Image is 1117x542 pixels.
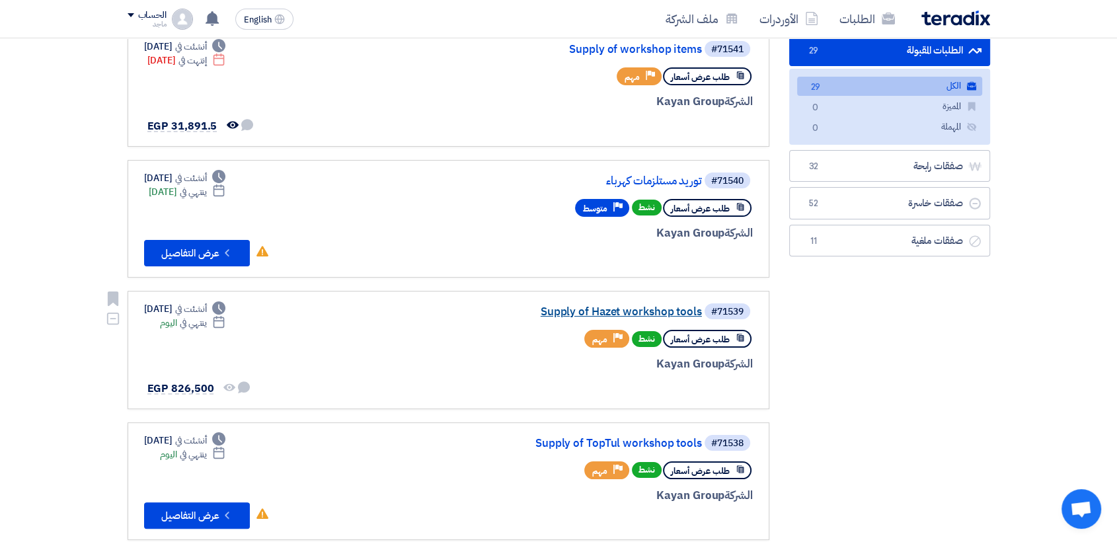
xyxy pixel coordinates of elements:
span: English [244,15,272,24]
a: الطلبات المقبولة29 [789,34,990,67]
span: ينتهي في [180,316,207,330]
span: طلب عرض أسعار [671,202,730,215]
div: [DATE] [144,302,226,316]
span: 52 [806,197,822,210]
span: مهم [592,465,607,477]
span: طلب عرض أسعار [671,465,730,477]
a: Supply of workshop items [438,44,702,56]
button: عرض التفاصيل [144,502,250,529]
span: EGP 31,891.5 [147,118,217,134]
span: أنشئت في [175,171,207,185]
div: [DATE] [144,40,226,54]
a: توريد مستلزمات كهرباء [438,175,702,187]
span: أنشئت في [175,302,207,316]
span: مهم [592,333,607,346]
span: نشط [632,200,662,215]
span: ينتهي في [180,185,207,199]
div: Kayan Group [435,93,753,110]
span: نشط [632,462,662,478]
span: الشركة [724,487,753,504]
a: ملف الشركة [655,3,749,34]
span: الشركة [724,356,753,372]
img: profile_test.png [172,9,193,30]
span: مهم [625,71,640,83]
div: #71540 [711,176,744,186]
span: EGP 826,500 [147,381,214,397]
div: [DATE] [144,171,226,185]
div: اليوم [160,447,225,461]
div: ماجد [128,20,167,28]
a: صفقات ملغية11 [789,225,990,257]
div: #71538 [711,439,744,448]
span: أنشئت في [175,434,207,447]
span: 29 [808,81,824,95]
button: عرض التفاصيل [144,240,250,266]
div: Kayan Group [435,487,753,504]
span: متوسط [583,202,607,215]
span: الشركة [724,93,753,110]
span: 0 [808,101,824,115]
a: المهملة [797,118,982,137]
span: 11 [806,235,822,248]
a: صفقات خاسرة52 [789,187,990,219]
div: #71541 [711,45,744,54]
a: الطلبات [829,3,905,34]
span: ينتهي في [180,447,207,461]
span: طلب عرض أسعار [671,71,730,83]
span: أنشئت في [175,40,207,54]
div: الحساب [138,10,167,21]
a: Supply of Hazet workshop tools [438,306,702,318]
span: إنتهت في [178,54,207,67]
span: نشط [632,331,662,347]
span: 32 [806,160,822,173]
a: المميزة [797,97,982,116]
button: English [235,9,293,30]
span: طلب عرض أسعار [671,333,730,346]
a: الأوردرات [749,3,829,34]
div: [DATE] [147,54,226,67]
span: 0 [808,122,824,135]
div: Kayan Group [435,356,753,373]
a: الكل [797,77,982,96]
img: Teradix logo [921,11,990,26]
span: الشركة [724,225,753,241]
div: اليوم [160,316,225,330]
span: 29 [806,44,822,58]
div: #71539 [711,307,744,317]
div: [DATE] [149,185,226,199]
a: صفقات رابحة32 [789,150,990,182]
div: Kayan Group [435,225,753,242]
div: Open chat [1061,489,1101,529]
div: [DATE] [144,434,226,447]
a: Supply of TopTul workshop tools [438,438,702,449]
